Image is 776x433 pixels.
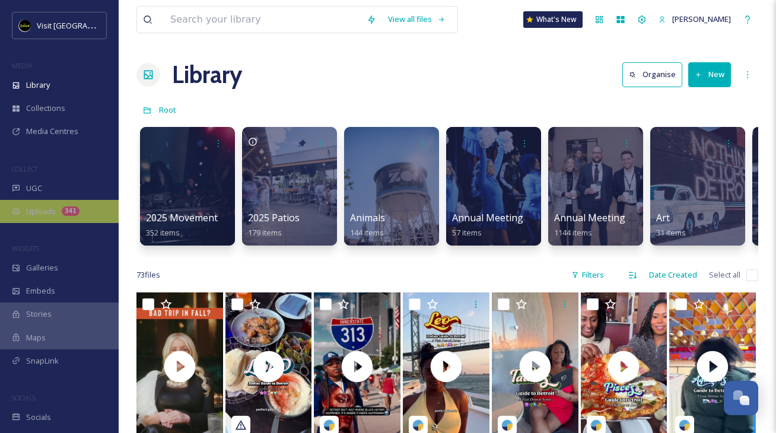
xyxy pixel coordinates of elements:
[26,285,55,297] span: Embeds
[12,61,33,70] span: MEDIA
[452,227,482,238] span: 57 items
[146,211,218,224] span: 2025 Movement
[26,206,56,217] span: Uploads
[622,62,682,87] button: Organise
[146,227,180,238] span: 352 items
[12,244,39,253] span: WIDGETS
[350,227,384,238] span: 144 items
[136,269,160,281] span: 73 file s
[656,211,670,224] span: Art
[323,419,335,431] img: snapsea-logo.png
[679,419,691,431] img: snapsea-logo.png
[523,11,583,28] a: What's New
[159,104,176,115] span: Root
[565,263,610,286] div: Filters
[146,212,218,238] a: 2025 Movement352 items
[26,79,50,91] span: Library
[709,269,740,281] span: Select all
[26,412,51,423] span: Socials
[12,164,37,173] span: COLLECT
[452,212,523,238] a: Annual Meeting57 items
[688,62,731,87] button: New
[26,103,65,114] span: Collections
[62,206,79,216] div: 341
[452,211,523,224] span: Annual Meeting
[653,8,737,31] a: [PERSON_NAME]
[554,227,592,238] span: 1144 items
[159,103,176,117] a: Root
[350,212,385,238] a: Animals144 items
[26,262,58,273] span: Galleries
[172,57,242,93] a: Library
[26,355,59,367] span: SnapLink
[656,212,686,238] a: Art31 items
[643,263,703,286] div: Date Created
[26,126,78,137] span: Media Centres
[554,212,661,238] a: Annual Meeting (Eblast)1144 items
[724,381,758,415] button: Open Chat
[248,211,300,224] span: 2025 Patios
[19,20,31,31] img: VISIT%20DETROIT%20LOGO%20-%20BLACK%20BACKGROUND.png
[26,183,42,194] span: UGC
[26,308,52,320] span: Stories
[350,211,385,224] span: Animals
[382,8,451,31] a: View all files
[590,419,602,431] img: snapsea-logo.png
[501,419,513,431] img: snapsea-logo.png
[37,20,129,31] span: Visit [GEOGRAPHIC_DATA]
[12,393,36,402] span: SOCIALS
[248,212,300,238] a: 2025 Patios179 items
[412,419,424,431] img: snapsea-logo.png
[672,14,731,24] span: [PERSON_NAME]
[656,227,686,238] span: 31 items
[554,211,661,224] span: Annual Meeting (Eblast)
[248,227,282,238] span: 179 items
[164,7,361,33] input: Search your library
[26,332,46,343] span: Maps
